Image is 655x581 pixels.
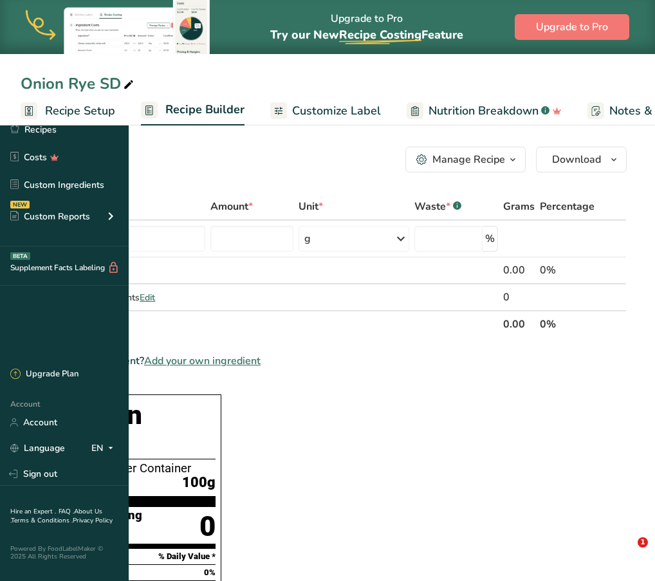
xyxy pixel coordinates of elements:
[503,263,535,278] div: 0.00
[270,27,463,42] span: Try our New Feature
[270,97,381,125] a: Customize Label
[304,231,311,246] div: g
[432,152,505,167] div: Manage Recipe
[21,72,136,95] div: Onion Rye SD
[611,537,642,568] iframe: Intercom live chat
[299,199,323,214] span: Unit
[21,353,627,369] div: Can't find your ingredient?
[10,545,118,560] div: Powered By FoodLabelMaker © 2025 All Rights Reserved
[144,353,261,369] span: Add your own ingredient
[10,368,78,381] div: Upgrade Plan
[165,101,244,118] span: Recipe Builder
[515,14,629,40] button: Upgrade to Pro
[414,199,461,214] div: Waste
[536,147,627,172] button: Download
[140,291,155,304] span: Edit
[45,102,115,120] span: Recipe Setup
[638,537,648,548] span: 1
[429,102,539,120] span: Nutrition Breakdown
[552,152,601,167] span: Download
[503,199,535,214] span: Grams
[91,441,118,456] div: EN
[339,27,421,42] span: Recipe Costing
[407,97,562,125] a: Nutrition Breakdown
[11,516,73,525] a: Terms & Conditions .
[540,263,595,278] div: 0%
[182,475,216,491] span: 100g
[32,310,501,337] th: Net Totals
[501,310,537,337] th: 0.00
[536,19,608,35] span: Upgrade to Pro
[199,510,216,544] div: 0
[141,95,244,126] a: Recipe Builder
[503,290,535,305] div: 0
[204,567,216,577] span: 0%
[210,199,253,214] span: Amount
[59,507,74,516] a: FAQ .
[10,437,65,459] a: Language
[405,147,526,172] button: Manage Recipe
[10,210,90,223] div: Custom Reports
[270,1,463,54] div: Upgrade to Pro
[10,507,102,525] a: About Us .
[537,310,598,337] th: 0%
[10,507,56,516] a: Hire an Expert .
[10,201,30,208] div: NEW
[73,516,113,525] a: Privacy Policy
[21,97,115,125] a: Recipe Setup
[10,252,30,260] div: BETA
[292,102,381,120] span: Customize Label
[540,199,595,214] span: Percentage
